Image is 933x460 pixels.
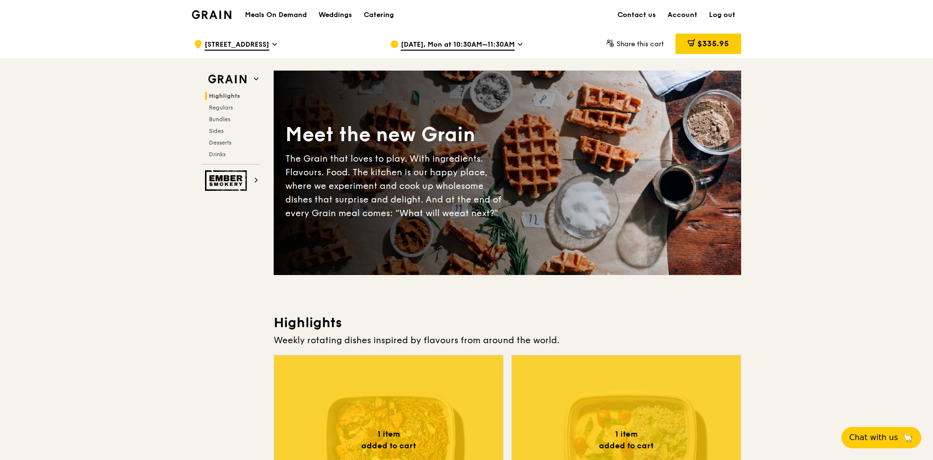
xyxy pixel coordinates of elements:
div: The Grain that loves to play. With ingredients. Flavours. Food. The kitchen is our happy place, w... [285,152,507,220]
img: Ember Smokery web logo [205,170,250,191]
h1: Meals On Demand [245,10,307,20]
a: Contact us [612,0,662,30]
span: [DATE], Mon at 10:30AM–11:30AM [401,40,515,51]
span: 🦙 [902,432,914,443]
div: Meet the new Grain [285,122,507,148]
span: Highlights [209,92,240,99]
a: Account [662,0,703,30]
h3: Highlights [274,314,741,331]
span: eat next?” [454,208,498,219]
button: Chat with us🦙 [841,427,921,448]
div: Weekly rotating dishes inspired by flavours from around the world. [274,333,741,347]
span: $335.95 [697,39,729,48]
span: Share this cart [616,40,664,48]
img: Grain [192,10,231,19]
span: Drinks [209,151,225,158]
span: Bundles [209,116,230,123]
span: Regulars [209,104,233,111]
a: Weddings [313,0,358,30]
span: [STREET_ADDRESS] [205,40,269,51]
div: Catering [364,0,394,30]
span: Sides [209,128,224,134]
a: Catering [358,0,400,30]
span: Chat with us [849,432,898,443]
div: Weddings [318,0,352,30]
span: Desserts [209,139,231,146]
a: Log out [703,0,741,30]
img: Grain web logo [205,71,250,88]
